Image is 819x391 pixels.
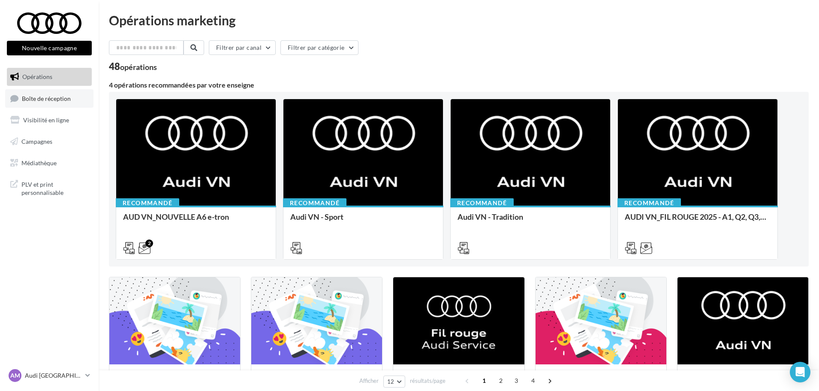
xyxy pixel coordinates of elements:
[109,14,809,27] div: Opérations marketing
[209,40,276,55] button: Filtrer par canal
[790,362,810,382] div: Open Intercom Messenger
[123,212,269,230] div: AUD VN_NOUVELLE A6 e-tron
[477,374,491,388] span: 1
[21,179,88,197] span: PLV et print personnalisable
[526,374,540,388] span: 4
[109,82,809,88] div: 4 opérations recommandées par votre enseigne
[617,198,681,208] div: Recommandé
[450,198,514,208] div: Recommandé
[383,376,405,388] button: 12
[116,198,179,208] div: Recommandé
[22,94,71,102] span: Boîte de réception
[5,111,93,129] a: Visibilité en ligne
[109,62,157,71] div: 48
[23,116,69,124] span: Visibilité en ligne
[410,377,446,385] span: résultats/page
[625,212,771,230] div: AUDI VN_FIL ROUGE 2025 - A1, Q2, Q3, Q5 et Q4 e-tron
[458,212,603,230] div: Audi VN - Tradition
[5,154,93,172] a: Médiathèque
[120,63,157,71] div: opérations
[21,138,52,145] span: Campagnes
[280,40,358,55] button: Filtrer par catégorie
[5,89,93,108] a: Boîte de réception
[22,73,52,80] span: Opérations
[359,377,379,385] span: Afficher
[5,133,93,151] a: Campagnes
[290,212,436,230] div: Audi VN - Sport
[10,371,20,380] span: AM
[387,378,394,385] span: 12
[494,374,508,388] span: 2
[5,175,93,200] a: PLV et print personnalisable
[145,239,153,247] div: 2
[509,374,523,388] span: 3
[7,41,92,55] button: Nouvelle campagne
[21,159,57,166] span: Médiathèque
[25,371,82,380] p: Audi [GEOGRAPHIC_DATA]
[7,367,92,384] a: AM Audi [GEOGRAPHIC_DATA]
[283,198,346,208] div: Recommandé
[5,68,93,86] a: Opérations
